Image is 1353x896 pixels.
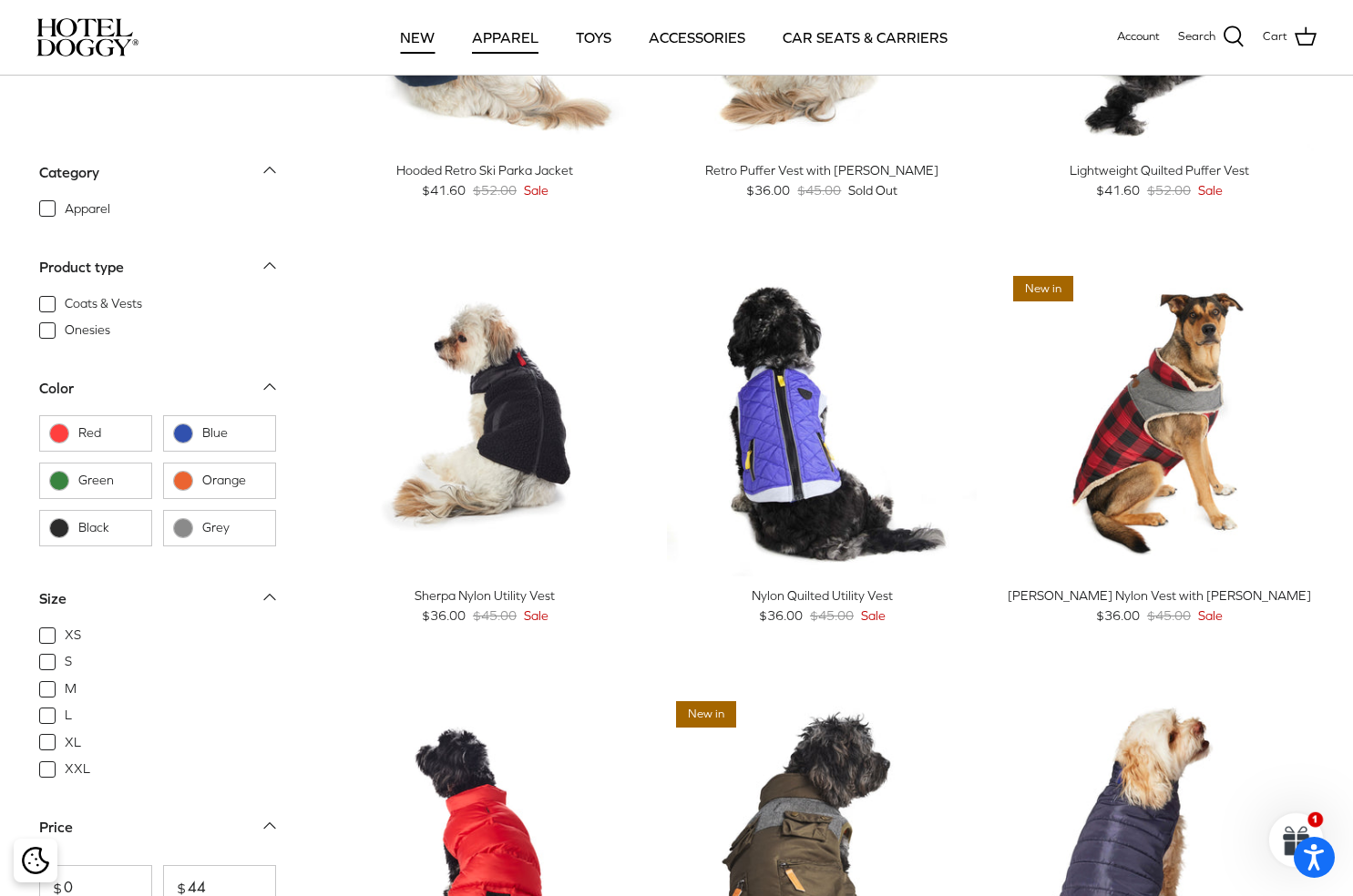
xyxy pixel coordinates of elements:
span: Sale [1198,606,1223,626]
div: Product type [39,255,124,279]
span: New in [676,701,736,728]
a: APPAREL [456,6,555,68]
span: 20% off [340,276,405,302]
span: $36.00 [1096,606,1140,626]
span: Blue [202,424,266,443]
div: Category [39,160,99,184]
a: Retro Puffer Vest with [PERSON_NAME] $36.00 $45.00 Sold Out [667,160,977,201]
a: Category [39,158,276,199]
span: Orange [202,472,266,490]
span: $36.00 [759,606,803,626]
span: M [65,679,77,697]
a: Size [39,584,276,625]
span: XS [65,626,81,645]
a: Sherpa Nylon Utility Vest $36.00 $45.00 Sale [331,585,641,626]
a: TOYS [559,6,628,68]
a: Product type [39,252,276,293]
span: $36.00 [422,606,466,626]
span: Grey [202,519,266,537]
span: Onesies [65,321,110,340]
img: hoteldoggycom [36,18,138,56]
span: Sold Out [848,180,897,200]
a: Cart [1263,25,1317,49]
span: Sale [861,606,886,626]
span: $ [40,881,62,895]
span: Green [78,472,142,490]
div: Nylon Quilted Utility Vest [667,585,977,606]
div: [PERSON_NAME] Nylon Vest with [PERSON_NAME] [1004,585,1314,606]
span: $45.00 [797,180,841,200]
a: Nylon Quilted Utility Vest [667,267,977,576]
span: XL [65,733,81,751]
span: $45.00 [1147,606,1191,626]
a: Search [1178,25,1245,49]
div: Cookie policy [14,839,57,882]
a: CAR SEATS & CARRIERS [766,6,964,68]
span: XXL [65,760,90,779]
span: Search [1178,27,1215,46]
span: $52.00 [1147,180,1191,200]
span: $36.00 [746,180,790,200]
span: $41.60 [1096,180,1140,200]
span: $41.60 [422,180,466,200]
a: Hooded Retro Ski Parka Jacket $41.60 $52.00 Sale [331,160,641,201]
a: Sherpa Nylon Utility Vest [331,267,641,576]
span: Cart [1263,27,1287,46]
a: NEW [384,6,451,68]
span: Account [1117,29,1160,43]
span: Sale [524,180,548,200]
span: L [65,707,72,725]
span: Black [78,519,142,537]
div: Lightweight Quilted Puffer Vest [1004,160,1314,180]
a: Nylon Quilted Utility Vest $36.00 $45.00 Sale [667,585,977,626]
div: Sherpa Nylon Utility Vest [331,585,641,606]
span: $45.00 [473,606,517,626]
span: S [65,653,72,671]
a: Lightweight Quilted Puffer Vest $41.60 $52.00 Sale [1004,160,1314,201]
span: Sale [524,606,548,626]
span: Red [78,424,142,443]
div: Retro Puffer Vest with [PERSON_NAME] [667,160,977,180]
span: $ [164,881,186,895]
span: Coats & Vests [65,294,142,312]
button: Cookie policy [19,845,51,877]
img: Cookie policy [22,847,49,874]
span: 20% off [1013,701,1078,728]
div: Primary navigation [271,6,1077,68]
span: Apparel [65,199,110,218]
span: 20% off [676,276,741,302]
span: Sale [1198,180,1223,200]
a: Price [39,813,276,854]
a: Melton Nylon Vest with Sherpa Lining [1004,267,1314,576]
div: Color [39,377,74,401]
div: Size [39,587,67,611]
a: Account [1117,27,1160,46]
a: ACCESSORIES [632,6,762,68]
span: 20% off [340,701,405,728]
a: [PERSON_NAME] Nylon Vest with [PERSON_NAME] $36.00 $45.00 Sale [1004,585,1314,626]
span: $45.00 [810,606,854,626]
span: New in [1013,276,1073,302]
span: $52.00 [473,180,517,200]
a: Color [39,374,276,415]
div: Price [39,816,73,840]
div: Hooded Retro Ski Parka Jacket [331,160,641,180]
